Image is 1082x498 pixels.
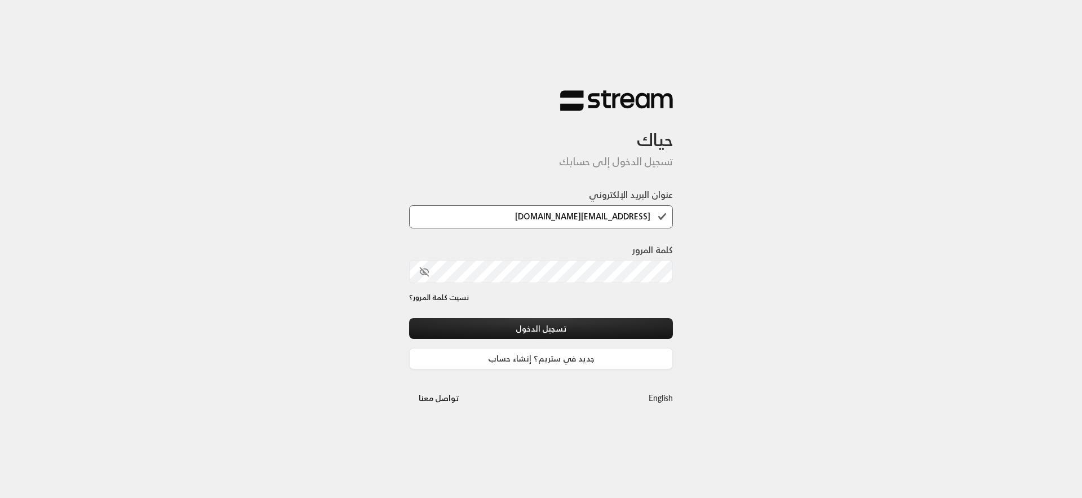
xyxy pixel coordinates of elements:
button: toggle password visibility [415,262,434,281]
h3: حياك [409,112,673,151]
a: جديد في ستريم؟ إنشاء حساب [409,348,673,369]
a: نسيت كلمة المرور؟ [409,292,469,303]
h5: تسجيل الدخول إلى حسابك [409,156,673,168]
label: عنوان البريد الإلكتروني [589,188,673,201]
button: تسجيل الدخول [409,318,673,339]
label: كلمة المرور [632,243,673,257]
button: تواصل معنا [409,387,468,408]
a: تواصل معنا [409,391,468,405]
img: Stream Logo [560,90,673,112]
input: اكتب بريدك الإلكتروني هنا [409,205,673,228]
a: English [649,387,673,408]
